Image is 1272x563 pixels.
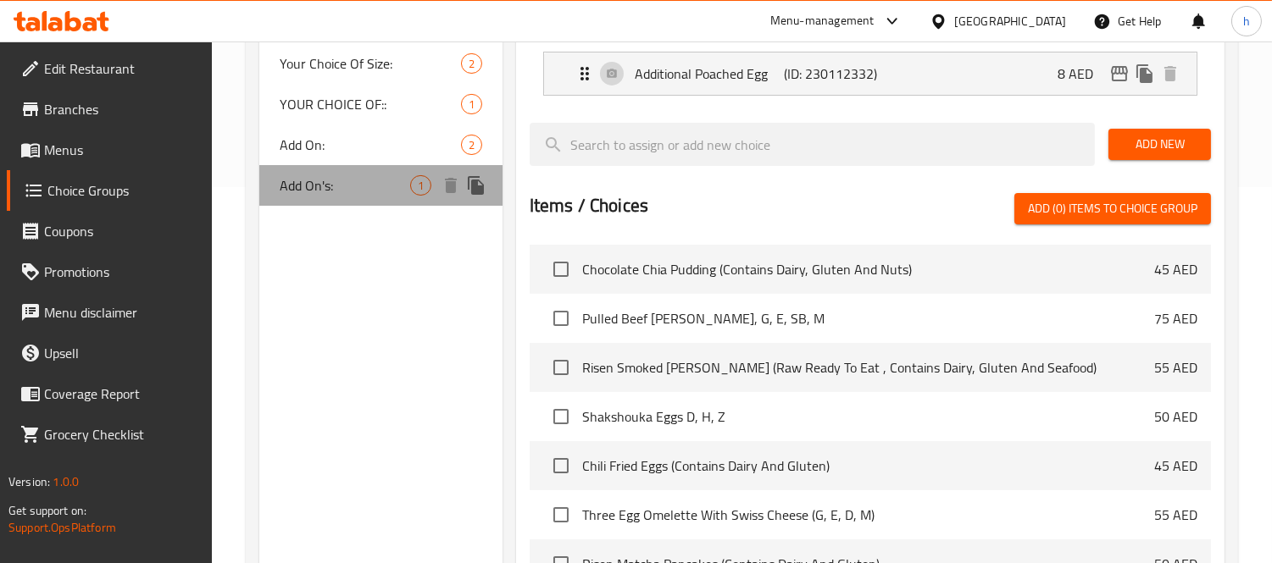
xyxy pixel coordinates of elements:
li: Expand [530,45,1211,102]
a: Menu disclaimer [7,292,213,333]
div: Choices [461,135,482,155]
button: Add (0) items to choice group [1014,193,1211,224]
span: Promotions [44,262,199,282]
span: Choice Groups [47,180,199,201]
span: Menu disclaimer [44,302,199,323]
span: Branches [44,99,199,119]
span: Pulled Beef [PERSON_NAME], G, E, SB, M [582,308,1154,328]
a: Grocery Checklist [7,414,213,455]
div: Add On's:1deleteduplicate [259,165,503,206]
span: Menus [44,140,199,160]
span: Select choice [543,497,579,533]
span: Grocery Checklist [44,424,199,444]
p: 45 AED [1154,455,1197,476]
a: Upsell [7,333,213,373]
span: Select choice [543,350,579,385]
p: 8 AED [1058,63,1107,84]
span: 2 [462,137,481,153]
span: Risen Smoked [PERSON_NAME] (Raw Ready To Eat , Contains Dairy, Gluten And Seafood) [582,357,1154,378]
div: Menu-management [770,11,875,31]
span: 2 [462,56,481,72]
button: delete [438,173,464,198]
span: Add New [1122,134,1197,155]
span: Coupons [44,221,199,241]
span: Select choice [543,448,579,483]
span: Add On: [280,135,461,155]
span: Get support on: [8,500,86,522]
a: Edit Restaurant [7,48,213,89]
span: Your Choice Of Size: [280,53,461,74]
a: Menus [7,130,213,170]
span: Select choice [543,399,579,434]
input: search [530,123,1095,166]
button: delete [1158,61,1183,86]
span: Version: [8,471,50,493]
span: Edit Restaurant [44,58,199,79]
span: Upsell [44,343,199,363]
button: duplicate [464,173,489,198]
span: Coverage Report [44,384,199,404]
button: duplicate [1132,61,1158,86]
span: 1 [411,178,430,194]
p: 75 AED [1154,308,1197,328]
span: Three Egg Omelette With Swiss Cheese (G, E, D, M) [582,505,1154,525]
a: Support.OpsPlatform [8,516,116,538]
span: Add On's: [280,175,410,196]
p: 50 AED [1154,406,1197,427]
p: Additional Poached Egg [635,63,784,84]
a: Coupons [7,211,213,251]
h2: Items / Choices [530,193,648,218]
a: Choice Groups [7,170,213,211]
span: h [1243,12,1250,30]
div: YOUR CHOICE OF::1 [259,84,503,124]
p: 55 AED [1154,505,1197,525]
p: 45 AED [1154,259,1197,279]
div: Add On:2 [259,124,503,165]
span: Chocolate Chia Pudding (Contains Dairy, Gluten And Nuts) [582,259,1154,279]
span: YOUR CHOICE OF:: [280,94,461,114]
div: Your Choice Of Size:2 [259,43,503,84]
div: Expand [544,52,1197,95]
p: (ID: 230112332) [784,63,884,84]
a: Branches [7,89,213,130]
button: edit [1107,61,1132,86]
a: Coverage Report [7,373,213,414]
button: Add New [1108,129,1211,160]
a: Promotions [7,251,213,292]
div: Choices [461,53,482,74]
div: Choices [410,175,431,196]
span: Chili Fried Eggs (Contains Dairy And Gluten) [582,455,1154,476]
span: 1 [462,97,481,113]
div: Choices [461,94,482,114]
span: 1.0.0 [53,471,79,493]
span: Add (0) items to choice group [1028,198,1197,219]
span: Shakshouka Eggs D, H, Z [582,406,1154,427]
p: 55 AED [1154,357,1197,378]
div: [GEOGRAPHIC_DATA] [954,12,1066,30]
span: Select choice [543,301,579,336]
span: Select choice [543,251,579,287]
